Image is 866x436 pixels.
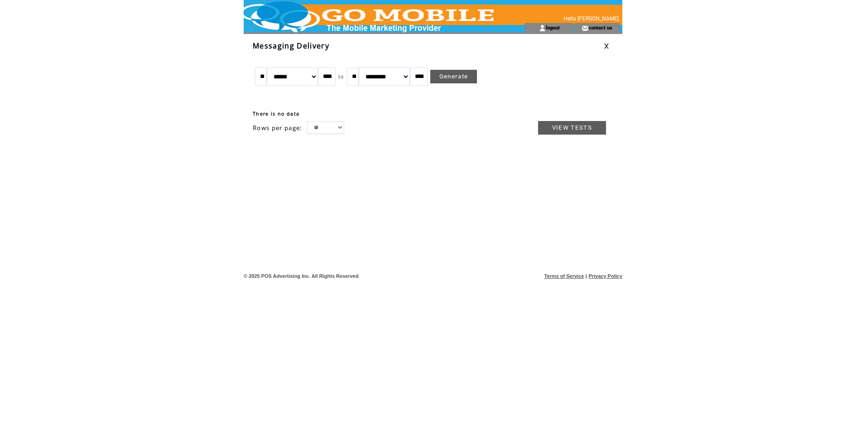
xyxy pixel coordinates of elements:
span: Rows per page: [253,124,303,132]
img: account_icon.gif [539,24,546,32]
span: © 2025 POS Advertising Inc. All Rights Reserved [244,273,359,279]
span: There is no data [253,111,299,117]
img: contact_us_icon.gif [582,24,588,32]
a: Terms of Service [544,273,584,279]
a: contact us [588,24,612,30]
span: Messaging Delivery [253,41,329,51]
span: | [586,273,587,279]
a: Generate [430,70,477,83]
a: Privacy Policy [588,273,622,279]
span: Hello [PERSON_NAME] [563,15,619,22]
span: to [338,73,344,80]
a: VIEW TESTS [538,121,606,135]
a: logout [546,24,560,30]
